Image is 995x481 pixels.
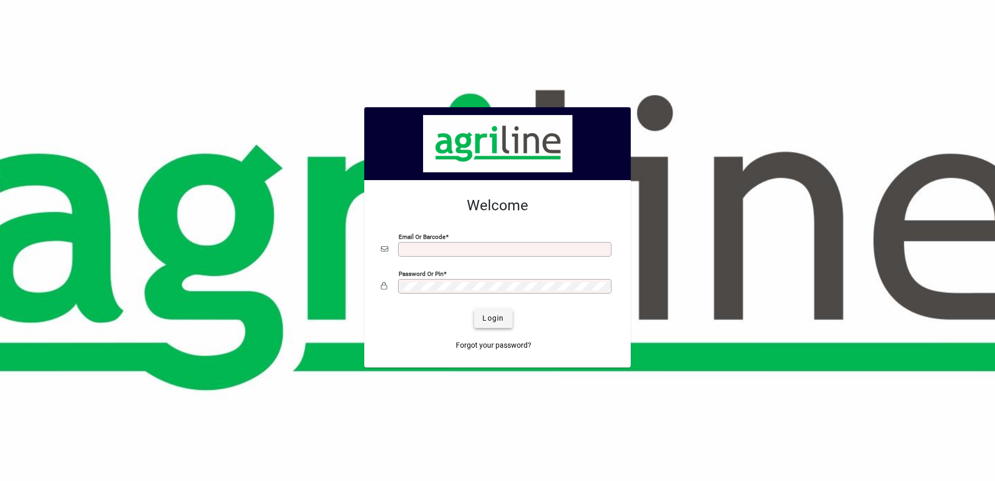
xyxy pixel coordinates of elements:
[456,340,531,351] span: Forgot your password?
[482,313,504,324] span: Login
[452,336,535,355] a: Forgot your password?
[399,233,445,240] mat-label: Email or Barcode
[474,309,512,328] button: Login
[399,270,443,277] mat-label: Password or Pin
[381,197,614,214] h2: Welcome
